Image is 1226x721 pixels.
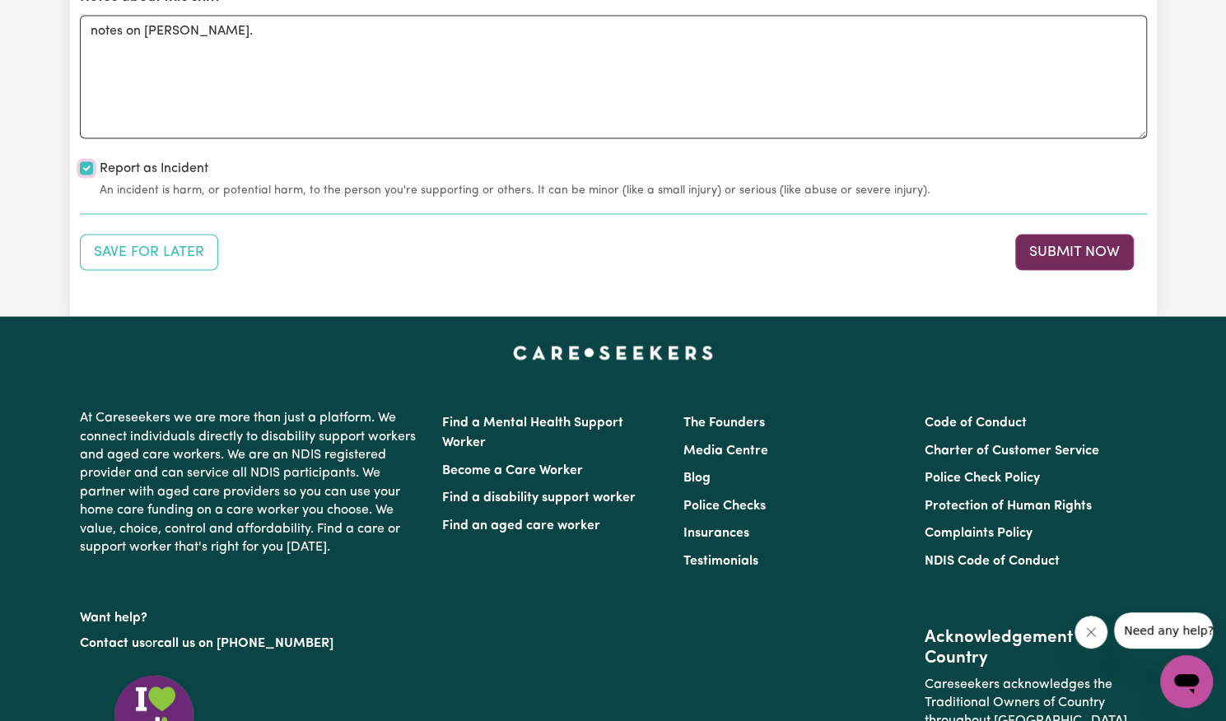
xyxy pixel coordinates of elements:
label: Report as Incident [100,159,208,179]
a: Blog [683,472,711,485]
a: Police Checks [683,500,766,513]
iframe: Button to launch messaging window [1160,655,1213,708]
p: At Careseekers we are more than just a platform. We connect individuals directly to disability su... [80,402,422,563]
a: Protection of Human Rights [925,500,1092,513]
a: Police Check Policy [925,472,1040,485]
p: or [80,628,422,659]
a: Contact us [80,637,145,650]
button: Submit your job report [1015,235,1134,271]
iframe: Close message [1074,616,1107,649]
a: Complaints Policy [925,527,1033,540]
h2: Acknowledgement of Country [925,628,1146,669]
a: Insurances [683,527,749,540]
a: Careseekers home page [513,347,713,360]
a: NDIS Code of Conduct [925,555,1060,568]
a: Code of Conduct [925,416,1027,430]
span: Need any help? [10,12,100,25]
a: Charter of Customer Service [925,444,1099,458]
a: Testimonials [683,555,758,568]
a: Become a Care Worker [442,464,583,477]
a: Find a disability support worker [442,491,636,505]
textarea: notes on [PERSON_NAME]. [80,16,1147,139]
p: Want help? [80,602,422,627]
a: The Founders [683,416,765,430]
a: Find a Mental Health Support Worker [442,416,623,449]
a: Find an aged care worker [442,519,600,533]
a: Media Centre [683,444,768,458]
button: Save your job report [80,235,218,271]
small: An incident is harm, or potential harm, to the person you're supporting or others. It can be mino... [100,182,1147,199]
a: call us on [PHONE_NUMBER] [157,637,333,650]
iframe: Message from company [1114,612,1213,649]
